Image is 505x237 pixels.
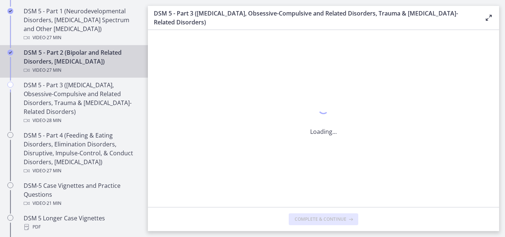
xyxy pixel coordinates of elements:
[24,33,139,42] div: Video
[45,66,61,75] span: · 27 min
[24,48,139,75] div: DSM 5 - Part 2 (Bipolar and Related Disorders, [MEDICAL_DATA])
[295,216,346,222] span: Complete & continue
[24,7,139,42] div: DSM 5 - Part 1 (Neurodevelopmental Disorders, [MEDICAL_DATA] Spectrum and Other [MEDICAL_DATA])
[24,166,139,175] div: Video
[24,131,139,175] div: DSM 5 - Part 4 (Feeding & Eating Disorders, Elimination Disorders, Disruptive, Impulse-Control, &...
[154,9,472,27] h3: DSM 5 - Part 3 ([MEDICAL_DATA], Obsessive-Compulsive and Related Disorders, Trauma & [MEDICAL_DAT...
[7,8,13,14] i: Completed
[310,127,337,136] p: Loading...
[24,199,139,208] div: Video
[45,116,61,125] span: · 28 min
[45,166,61,175] span: · 27 min
[24,214,139,231] div: DSM 5 Longer Case Vignettes
[24,116,139,125] div: Video
[24,81,139,125] div: DSM 5 - Part 3 ([MEDICAL_DATA], Obsessive-Compulsive and Related Disorders, Trauma & [MEDICAL_DAT...
[45,33,61,42] span: · 27 min
[24,223,139,231] div: PDF
[24,66,139,75] div: Video
[310,101,337,118] div: 1
[24,181,139,208] div: DSM-5 Case Vignettes and Practice Questions
[289,213,358,225] button: Complete & continue
[45,199,61,208] span: · 21 min
[7,50,13,55] i: Completed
